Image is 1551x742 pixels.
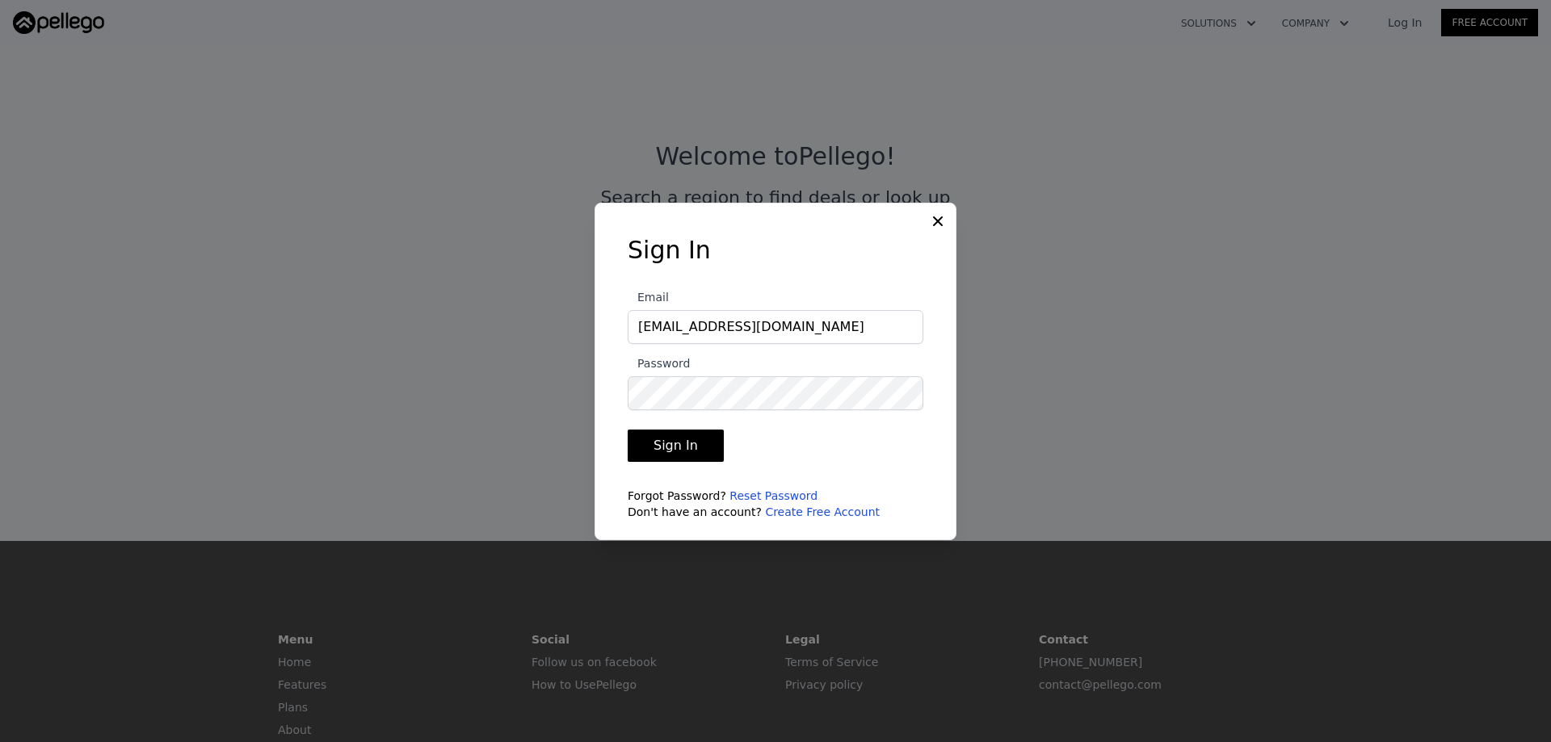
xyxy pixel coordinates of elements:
button: Sign In [628,430,724,462]
span: Email [628,291,669,304]
a: Reset Password [729,489,818,502]
input: Password [628,376,923,410]
input: Email [628,310,923,344]
div: Forgot Password? Don't have an account? [628,488,923,520]
span: Password [628,357,690,370]
a: Create Free Account [765,505,880,518]
h3: Sign In [628,236,923,265]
